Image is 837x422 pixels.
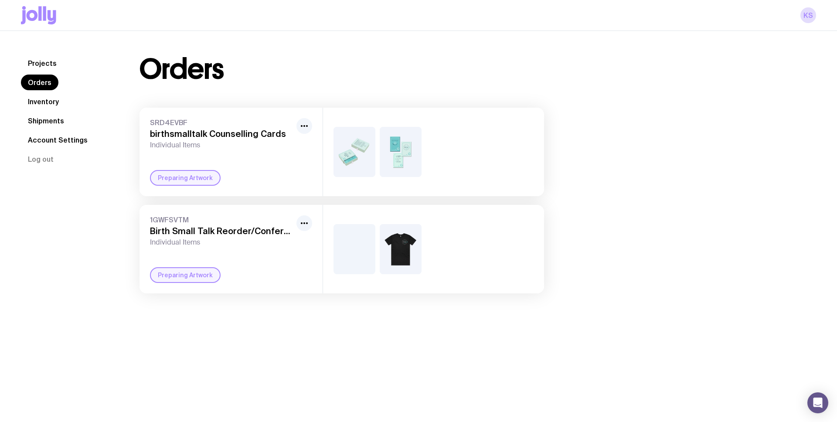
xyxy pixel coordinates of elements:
[21,151,61,167] button: Log out
[150,129,293,139] h3: birthsmalltalk Counselling Cards
[21,113,71,129] a: Shipments
[21,55,64,71] a: Projects
[150,267,221,283] div: Preparing Artwork
[150,238,293,247] span: Individual Items
[807,392,828,413] div: Open Intercom Messenger
[150,141,293,150] span: Individual Items
[150,226,293,236] h3: Birth Small Talk Reorder/Conference Merch
[150,170,221,186] div: Preparing Artwork
[21,94,66,109] a: Inventory
[21,75,58,90] a: Orders
[150,118,293,127] span: SRD4EVBF
[21,132,95,148] a: Account Settings
[800,7,816,23] a: KS
[150,215,293,224] span: 1GWFSVTM
[139,55,224,83] h1: Orders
